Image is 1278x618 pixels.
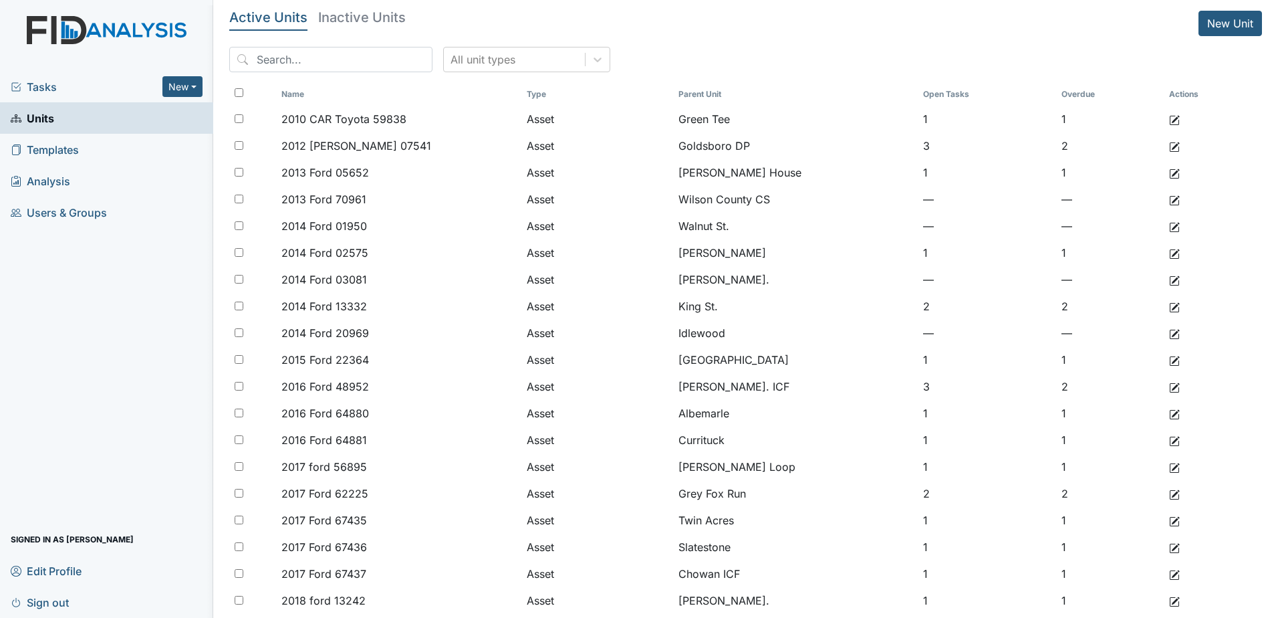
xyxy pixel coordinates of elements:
a: Tasks [11,79,162,95]
span: 2017 Ford 67435 [281,512,367,528]
td: [PERSON_NAME]. [673,266,918,293]
td: Asset [521,186,673,213]
td: Asset [521,159,673,186]
td: Asset [521,346,673,373]
span: 2017 Ford 62225 [281,486,368,502]
td: Asset [521,266,673,293]
td: Asset [521,534,673,560]
span: Analysis [11,171,70,191]
td: Asset [521,213,673,239]
td: Asset [521,239,673,266]
span: 2018 ford 13242 [281,593,366,609]
span: 2010 CAR Toyota 59838 [281,111,406,127]
td: 2 [1056,480,1164,507]
td: 1 [1056,560,1164,587]
td: 1 [1056,106,1164,132]
h5: Inactive Units [318,11,406,24]
td: 1 [918,346,1057,373]
td: 1 [1056,346,1164,373]
span: Signed in as [PERSON_NAME] [11,529,134,550]
td: King St. [673,293,918,320]
td: 1 [1056,587,1164,614]
button: New [162,76,203,97]
span: 2013 Ford 05652 [281,165,369,181]
td: Asset [521,427,673,453]
th: Toggle SortBy [276,83,521,106]
span: 2014 Ford 01950 [281,218,367,234]
td: Goldsboro DP [673,132,918,159]
a: New Unit [1198,11,1262,36]
td: 1 [918,106,1057,132]
td: — [1056,186,1164,213]
span: 2012 [PERSON_NAME] 07541 [281,138,431,154]
span: 2014 Ford 03081 [281,272,367,288]
td: 3 [918,132,1057,159]
span: Edit Profile [11,560,82,581]
td: Idlewood [673,320,918,346]
th: Toggle SortBy [673,83,918,106]
td: 1 [1056,534,1164,560]
td: Currituck [673,427,918,453]
td: Asset [521,373,673,400]
h5: Active Units [229,11,307,24]
span: 2016 Ford 64881 [281,432,367,448]
th: Toggle SortBy [918,83,1057,106]
td: 1 [1056,507,1164,534]
td: — [918,186,1057,213]
td: — [1056,213,1164,239]
td: — [1056,266,1164,293]
span: 2013 Ford 70961 [281,191,366,207]
td: 1 [1056,400,1164,427]
th: Actions [1164,83,1231,106]
td: 1 [918,534,1057,560]
td: 1 [918,159,1057,186]
td: [GEOGRAPHIC_DATA] [673,346,918,373]
td: Green Tee [673,106,918,132]
input: Toggle All Rows Selected [235,88,243,97]
th: Toggle SortBy [521,83,673,106]
span: 2017 Ford 67437 [281,566,366,582]
td: Asset [521,132,673,159]
span: Units [11,108,54,128]
td: Asset [521,106,673,132]
input: Search... [229,47,432,72]
td: Chowan ICF [673,560,918,587]
td: 1 [1056,453,1164,480]
td: 1 [918,427,1057,453]
td: 3 [918,373,1057,400]
td: 1 [918,400,1057,427]
td: [PERSON_NAME] Loop [673,453,918,480]
td: — [1056,320,1164,346]
td: [PERSON_NAME]. ICF [673,373,918,400]
td: 1 [918,587,1057,614]
td: Asset [521,400,673,427]
td: 1 [1056,239,1164,266]
td: Grey Fox Run [673,480,918,507]
span: 2016 Ford 64880 [281,405,369,421]
td: Walnut St. [673,213,918,239]
td: 1 [918,453,1057,480]
td: — [918,320,1057,346]
td: 1 [1056,427,1164,453]
td: 2 [918,480,1057,507]
td: Asset [521,293,673,320]
td: Asset [521,320,673,346]
td: Asset [521,507,673,534]
div: All unit types [451,51,515,68]
span: 2015 Ford 22364 [281,352,369,368]
td: 2 [918,293,1057,320]
td: — [918,213,1057,239]
th: Toggle SortBy [1056,83,1164,106]
td: Asset [521,560,673,587]
td: [PERSON_NAME] [673,239,918,266]
td: Twin Acres [673,507,918,534]
span: Templates [11,139,79,160]
td: 1 [918,507,1057,534]
td: 2 [1056,293,1164,320]
td: 1 [1056,159,1164,186]
td: 1 [918,560,1057,587]
span: Sign out [11,592,69,613]
td: 2 [1056,373,1164,400]
td: 2 [1056,132,1164,159]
